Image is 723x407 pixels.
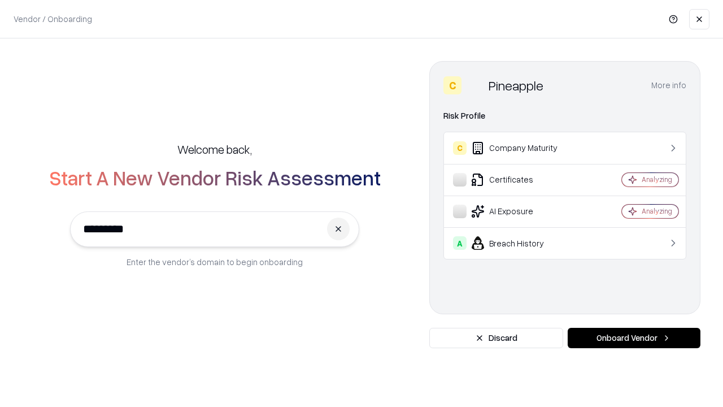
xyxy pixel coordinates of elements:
p: Vendor / Onboarding [14,13,92,25]
button: Discard [429,328,563,348]
p: Enter the vendor’s domain to begin onboarding [127,256,303,268]
div: Pineapple [489,76,543,94]
h2: Start A New Vendor Risk Assessment [49,166,381,189]
div: Certificates [453,173,588,187]
h5: Welcome back, [177,141,252,157]
img: Pineapple [466,76,484,94]
div: Breach History [453,236,588,250]
button: More info [651,75,686,96]
button: Onboard Vendor [568,328,700,348]
div: C [443,76,461,94]
div: Risk Profile [443,109,686,123]
div: AI Exposure [453,205,588,218]
div: Company Maturity [453,141,588,155]
div: C [453,141,467,155]
div: Analyzing [642,175,672,184]
div: A [453,236,467,250]
div: Analyzing [642,206,672,216]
